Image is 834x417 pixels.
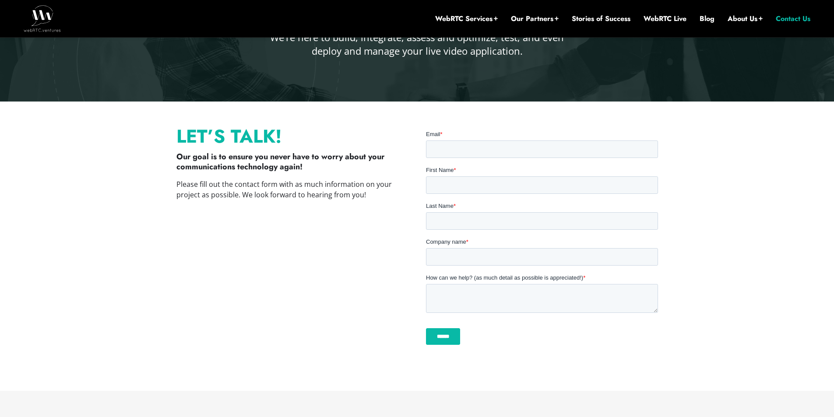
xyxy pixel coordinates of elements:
a: Our Partners [511,14,559,24]
p: We’re here to build, integrate, assess and optimize, test, and even deploy and manage your live v... [269,31,566,58]
a: WebRTC Services [435,14,498,24]
a: Stories of Success [572,14,630,24]
p: Our goal is to ensure you never have to worry about your communications technology again! [176,152,408,172]
img: WebRTC.ventures [24,5,61,32]
a: Contact Us [776,14,810,24]
iframe: The Complexity of WebRTC [176,209,408,339]
iframe: Form 1 [426,130,658,360]
a: WebRTC Live [644,14,686,24]
a: Blog [700,14,714,24]
p: Please fill out the contact form with as much information on your project as possible. We look fo... [176,179,408,200]
p: Let’s Talk! [176,130,408,143]
a: About Us [728,14,763,24]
